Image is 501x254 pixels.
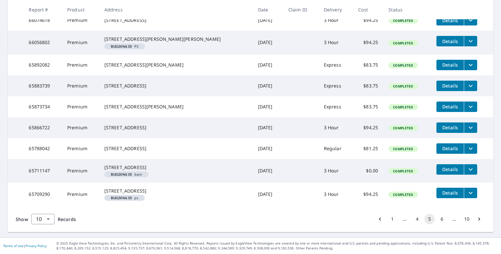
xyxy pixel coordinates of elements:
td: 3 Hour [319,117,353,138]
td: $83.75 [353,96,383,117]
span: Details [440,145,460,151]
div: Show 10 records [31,214,54,224]
button: page 5 [424,214,435,224]
td: 65711147 [23,159,62,183]
button: detailsBtn-66056802 [436,36,464,46]
div: [STREET_ADDRESS] [104,17,248,24]
div: [STREET_ADDRESS] [104,83,248,89]
td: 65709290 [23,183,62,206]
span: PS [107,45,142,48]
div: [STREET_ADDRESS] [104,124,248,131]
button: detailsBtn-65866722 [436,122,464,133]
td: Premium [62,75,99,96]
td: 65788042 [23,138,62,159]
button: Go to next page [474,214,484,224]
button: Go to previous page [375,214,385,224]
button: filesDropdownBtn-65709290 [464,188,477,198]
span: barn [107,173,146,176]
span: Details [440,38,460,44]
td: 65883739 [23,75,62,96]
a: Privacy Policy [25,244,47,248]
p: | [3,244,47,248]
button: detailsBtn-65711147 [436,164,464,175]
span: Details [440,62,460,68]
button: detailsBtn-65873734 [436,102,464,112]
span: Records [58,216,76,222]
div: [STREET_ADDRESS][PERSON_NAME] [104,103,248,110]
button: detailsBtn-66074618 [436,15,464,25]
td: Premium [62,138,99,159]
td: Express [319,96,353,117]
span: Completed [389,18,417,23]
td: [DATE] [253,75,283,96]
td: 65866722 [23,117,62,138]
td: Premium [62,96,99,117]
nav: pagination navigation [374,214,485,224]
td: 3 Hour [319,159,353,183]
td: $94.25 [353,117,383,138]
td: [DATE] [253,31,283,54]
div: … [400,216,410,222]
td: $0.00 [353,159,383,183]
span: Completed [389,63,417,68]
button: filesDropdownBtn-66074618 [464,15,477,25]
button: Go to page 4 [412,214,422,224]
span: Completed [389,192,417,197]
span: Completed [389,84,417,88]
td: Premium [62,31,99,54]
td: Express [319,55,353,75]
span: Show [16,216,28,222]
td: Premium [62,10,99,31]
div: [STREET_ADDRESS][PERSON_NAME][PERSON_NAME] [104,36,248,42]
div: [STREET_ADDRESS][PERSON_NAME] [104,62,248,68]
td: [DATE] [253,96,283,117]
td: [DATE] [253,183,283,206]
span: Completed [389,126,417,130]
button: Go to page 6 [437,214,447,224]
td: [DATE] [253,10,283,31]
em: Building ID [111,196,132,199]
td: Premium [62,183,99,206]
p: © 2025 Eagle View Technologies, Inc. and Pictometry International Corp. All Rights Reserved. Repo... [56,241,498,251]
div: … [449,216,460,222]
td: [DATE] [253,117,283,138]
td: [DATE] [253,55,283,75]
button: filesDropdownBtn-65866722 [464,122,477,133]
td: $94.25 [353,31,383,54]
td: Express [319,75,353,96]
td: 3 Hour [319,31,353,54]
td: 66074618 [23,10,62,31]
div: [STREET_ADDRESS] [104,145,248,152]
td: $83.75 [353,75,383,96]
button: detailsBtn-65892082 [436,60,464,70]
td: 66056802 [23,31,62,54]
button: detailsBtn-65709290 [436,188,464,198]
button: filesDropdownBtn-66056802 [464,36,477,46]
span: Details [440,166,460,172]
span: Completed [389,105,417,109]
button: Go to page 1 [387,214,398,224]
span: Details [440,103,460,110]
button: filesDropdownBtn-65711147 [464,164,477,175]
a: Terms of Use [3,244,23,248]
td: Premium [62,159,99,183]
span: Details [440,83,460,89]
button: filesDropdownBtn-65788042 [464,143,477,154]
span: Details [440,124,460,131]
em: Building ID [111,173,132,176]
td: Regular [319,138,353,159]
em: Building ID [111,45,132,48]
button: detailsBtn-65788042 [436,143,464,154]
div: 10 [31,210,54,228]
span: Completed [389,169,417,173]
td: $94.25 [353,183,383,206]
td: $81.25 [353,138,383,159]
div: [STREET_ADDRESS] [104,188,248,194]
button: filesDropdownBtn-65883739 [464,81,477,91]
td: [DATE] [253,138,283,159]
td: $94.25 [353,10,383,31]
span: Completed [389,147,417,151]
td: Premium [62,117,99,138]
td: Premium [62,55,99,75]
span: Details [440,17,460,24]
